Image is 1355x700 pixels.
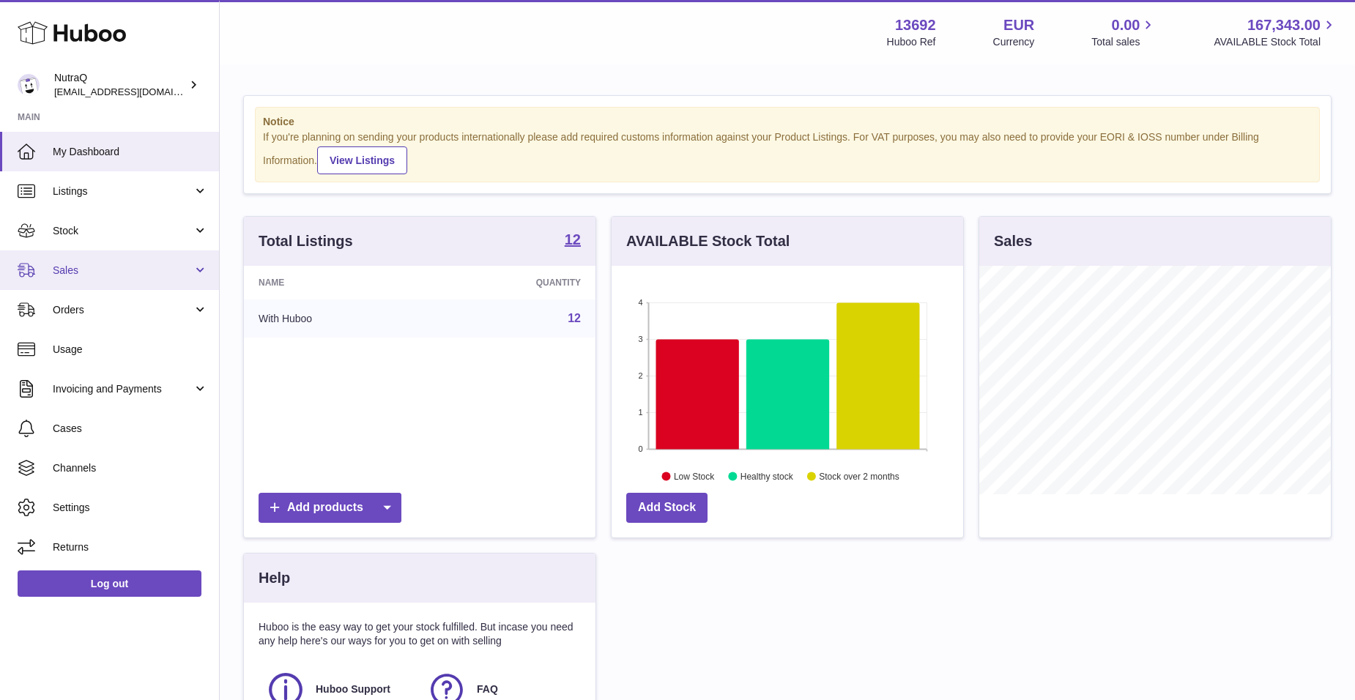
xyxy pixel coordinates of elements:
[565,232,581,250] a: 12
[565,232,581,247] strong: 12
[18,570,201,597] a: Log out
[259,620,581,648] p: Huboo is the easy way to get your stock fulfilled. But incase you need any help here's our ways f...
[740,471,794,481] text: Healthy stock
[259,493,401,523] a: Add products
[429,266,595,299] th: Quantity
[638,298,642,307] text: 4
[18,74,40,96] img: log@nutraq.com
[819,471,899,481] text: Stock over 2 months
[53,224,193,238] span: Stock
[259,568,290,588] h3: Help
[53,382,193,396] span: Invoicing and Payments
[638,335,642,343] text: 3
[244,299,429,338] td: With Huboo
[568,312,581,324] a: 12
[53,303,193,317] span: Orders
[317,146,407,174] a: View Listings
[477,682,498,696] span: FAQ
[263,130,1312,174] div: If you're planning on sending your products internationally please add required customs informati...
[263,115,1312,129] strong: Notice
[674,471,715,481] text: Low Stock
[53,145,208,159] span: My Dashboard
[1214,15,1337,49] a: 167,343.00 AVAILABLE Stock Total
[1091,35,1157,49] span: Total sales
[1247,15,1321,35] span: 167,343.00
[1091,15,1157,49] a: 0.00 Total sales
[895,15,936,35] strong: 13692
[316,682,390,696] span: Huboo Support
[993,35,1035,49] div: Currency
[638,408,642,417] text: 1
[994,231,1032,251] h3: Sales
[53,540,208,554] span: Returns
[1112,15,1140,35] span: 0.00
[53,461,208,475] span: Channels
[638,444,642,453] text: 0
[53,264,193,278] span: Sales
[887,35,936,49] div: Huboo Ref
[54,86,215,97] span: [EMAIL_ADDRESS][DOMAIN_NAME]
[53,185,193,198] span: Listings
[53,422,208,436] span: Cases
[259,231,353,251] h3: Total Listings
[54,71,186,99] div: NutraQ
[626,231,790,251] h3: AVAILABLE Stock Total
[638,371,642,380] text: 2
[1214,35,1337,49] span: AVAILABLE Stock Total
[1003,15,1034,35] strong: EUR
[244,266,429,299] th: Name
[626,493,708,523] a: Add Stock
[53,501,208,515] span: Settings
[53,343,208,357] span: Usage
